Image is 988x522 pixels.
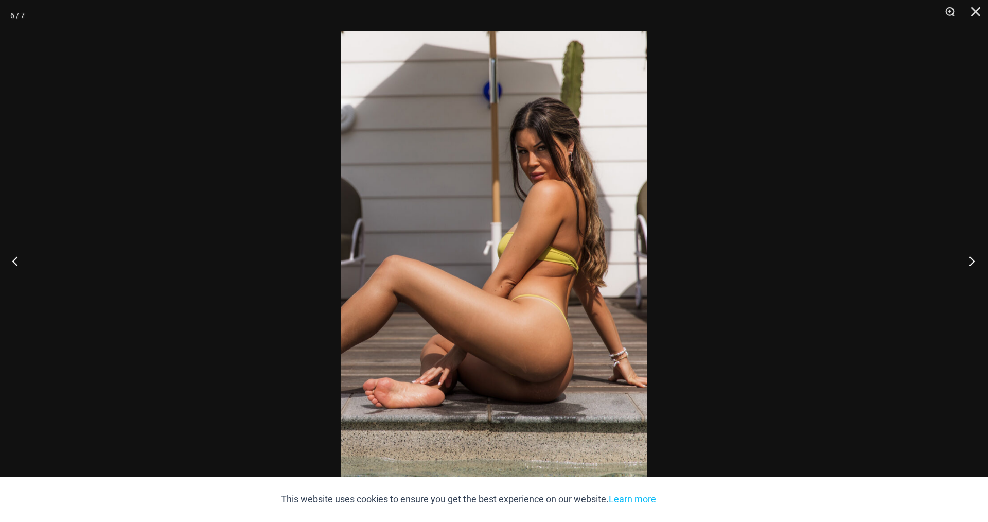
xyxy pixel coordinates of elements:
a: Learn more [609,494,656,504]
p: This website uses cookies to ensure you get the best experience on our website. [281,492,656,507]
img: Breakwater Lemon Yellow 341 halter 4856 micro 04 [341,31,647,491]
button: Accept [664,487,708,512]
div: 6 / 7 [10,8,25,23]
button: Next [949,235,988,287]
